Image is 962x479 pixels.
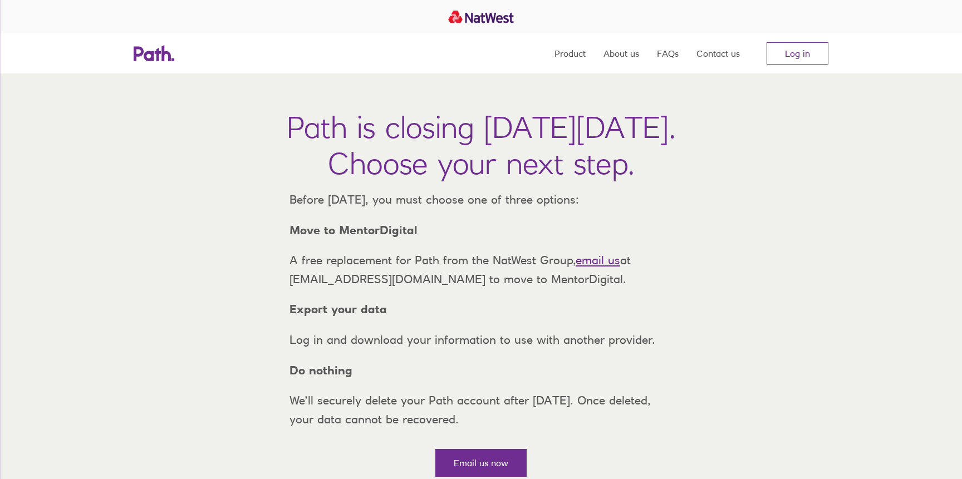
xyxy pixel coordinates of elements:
a: Email us now [435,449,527,477]
strong: Move to MentorDigital [289,223,418,237]
a: Product [554,33,586,73]
a: Contact us [696,33,740,73]
p: A free replacement for Path from the NatWest Group, at [EMAIL_ADDRESS][DOMAIN_NAME] to move to Me... [281,251,681,288]
a: Log in [767,42,828,65]
p: Before [DATE], you must choose one of three options: [281,190,681,209]
p: We’ll securely delete your Path account after [DATE]. Once deleted, your data cannot be recovered. [281,391,681,428]
strong: Export your data [289,302,387,316]
a: FAQs [657,33,679,73]
strong: Do nothing [289,363,352,377]
a: email us [576,253,620,267]
p: Log in and download your information to use with another provider. [281,330,681,349]
h1: Path is closing [DATE][DATE]. Choose your next step. [287,109,676,181]
a: About us [603,33,639,73]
